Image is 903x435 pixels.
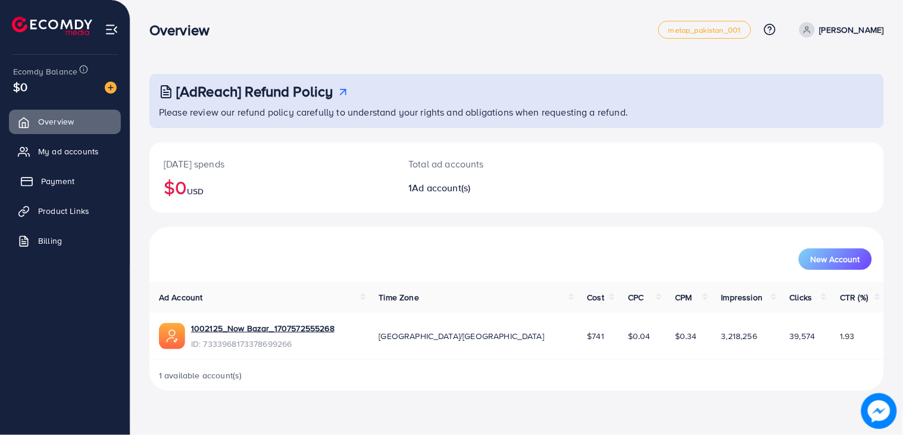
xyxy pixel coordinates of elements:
[790,330,815,342] span: 39,574
[861,393,897,429] img: image
[668,26,741,34] span: metap_pakistan_001
[38,205,89,217] span: Product Links
[159,369,242,381] span: 1 available account(s)
[159,105,877,119] p: Please review our refund policy carefully to understand your rights and obligations when requesti...
[9,199,121,223] a: Product Links
[588,291,605,303] span: Cost
[187,185,204,197] span: USD
[105,23,118,36] img: menu
[408,157,564,171] p: Total ad accounts
[9,110,121,133] a: Overview
[840,291,868,303] span: CTR (%)
[191,322,335,334] a: 1002125_Now Bazar_1707572555268
[790,291,813,303] span: Clicks
[159,291,203,303] span: Ad Account
[191,338,335,350] span: ID: 7333968173378699266
[675,291,692,303] span: CPM
[413,181,471,194] span: Ad account(s)
[721,330,757,342] span: 3,218,256
[795,22,884,38] a: [PERSON_NAME]
[675,330,697,342] span: $0.34
[164,176,380,198] h2: $0
[408,182,564,194] h2: 1
[379,291,419,303] span: Time Zone
[176,83,333,100] h3: [AdReach] Refund Policy
[38,116,74,128] span: Overview
[628,330,651,342] span: $0.04
[38,145,99,157] span: My ad accounts
[13,78,27,95] span: $0
[840,330,855,342] span: 1.93
[9,229,121,253] a: Billing
[811,255,860,263] span: New Account
[628,291,643,303] span: CPC
[721,291,763,303] span: Impression
[164,157,380,171] p: [DATE] spends
[159,323,185,349] img: ic-ads-acc.e4c84228.svg
[12,17,92,35] img: logo
[379,330,545,342] span: [GEOGRAPHIC_DATA]/[GEOGRAPHIC_DATA]
[149,21,219,39] h3: Overview
[820,23,884,37] p: [PERSON_NAME]
[9,139,121,163] a: My ad accounts
[105,82,117,94] img: image
[588,330,605,342] span: $741
[658,21,751,39] a: metap_pakistan_001
[41,175,74,187] span: Payment
[799,248,872,270] button: New Account
[9,169,121,193] a: Payment
[13,66,77,77] span: Ecomdy Balance
[38,235,62,247] span: Billing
